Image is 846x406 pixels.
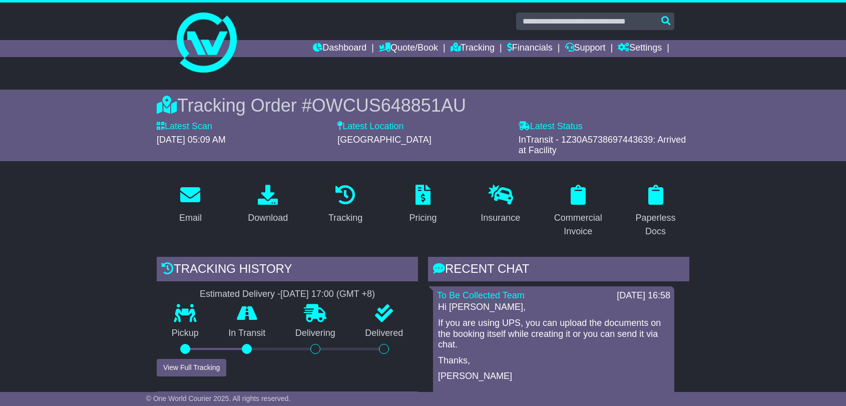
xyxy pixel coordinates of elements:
a: Paperless Docs [622,181,689,242]
div: Download [248,211,288,225]
p: Delivering [280,328,350,339]
span: © One World Courier 2025. All rights reserved. [146,394,291,402]
div: Paperless Docs [628,211,683,238]
p: In Transit [214,328,281,339]
p: If you are using UPS, you can upload the documents on the booking itself while creating it or you... [438,318,669,350]
div: Email [179,211,202,225]
a: Dashboard [313,40,366,57]
div: [DATE] 17:00 (GMT +8) [280,289,375,300]
div: Estimated Delivery - [157,289,418,300]
a: Commercial Invoice [544,181,612,242]
div: Tracking Order # [157,95,689,116]
a: Pricing [402,181,443,228]
div: Tracking history [157,257,418,284]
div: [DATE] 16:58 [617,290,670,301]
span: InTransit - 1Z30A5738697443639: Arrived at Facility [519,135,686,156]
span: [DATE] 05:09 AM [157,135,226,145]
a: Quote/Book [379,40,438,57]
a: Settings [618,40,662,57]
label: Latest Status [519,121,583,132]
div: Insurance [481,211,520,225]
div: Tracking [328,211,362,225]
a: Support [565,40,606,57]
a: Download [241,181,294,228]
p: Hi [PERSON_NAME], [438,302,669,313]
span: [GEOGRAPHIC_DATA] [337,135,431,145]
a: Financials [507,40,553,57]
a: Insurance [474,181,527,228]
div: Pricing [409,211,437,225]
p: Delivered [350,328,418,339]
a: Tracking [451,40,495,57]
a: To Be Collected Team [437,290,525,300]
div: Commercial Invoice [551,211,605,238]
button: View Full Tracking [157,359,226,376]
label: Latest Location [337,121,403,132]
p: Pickup [157,328,214,339]
a: Tracking [322,181,369,228]
label: Latest Scan [157,121,212,132]
p: Thanks, [438,355,669,366]
span: OWCUS648851AU [312,95,466,116]
a: Email [173,181,208,228]
div: RECENT CHAT [428,257,689,284]
p: [PERSON_NAME] [438,371,669,382]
